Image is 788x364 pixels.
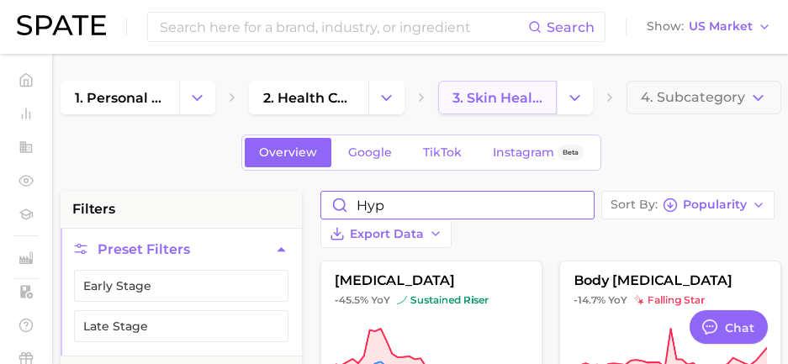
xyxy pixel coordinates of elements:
[683,200,747,209] span: Popularity
[75,90,165,106] span: 1. personal care
[479,138,598,167] a: InstagramBeta
[350,227,424,241] span: Export Data
[643,16,775,38] button: ShowUS Market
[158,13,528,41] input: Search here for a brand, industry, or ingredient
[452,90,542,106] span: 3. skin health & burns
[368,81,405,114] button: Change Category
[641,90,745,105] span: 4. Subcategory
[438,81,557,114] a: 3. skin health & burns
[334,138,406,167] a: Google
[611,200,658,209] span: Sort By
[557,81,593,114] button: Change Category
[61,229,302,270] button: Preset Filters
[634,293,705,307] span: falling star
[574,293,606,306] span: -14.7%
[647,22,684,31] span: Show
[179,81,215,114] button: Change Category
[409,138,476,167] a: TikTok
[320,219,452,248] button: Export Data
[371,293,390,307] span: YoY
[74,310,288,342] button: Late Stage
[321,192,594,219] input: Search in skin health & burns
[397,293,489,307] span: sustained riser
[627,81,781,114] button: 4. Subcategory
[397,295,407,305] img: sustained riser
[423,145,462,160] span: TikTok
[348,145,392,160] span: Google
[17,15,106,35] img: SPATE
[72,199,115,219] span: filters
[601,191,775,219] button: Sort ByPopularity
[61,81,179,114] a: 1. personal care
[634,295,644,305] img: falling star
[689,22,753,31] span: US Market
[249,81,368,114] a: 2. health care
[547,19,595,35] span: Search
[74,270,288,302] button: Early Stage
[245,138,331,167] a: Overview
[98,241,190,257] span: Preset Filters
[335,293,368,306] span: -45.5%
[321,273,542,288] span: [MEDICAL_DATA]
[560,273,780,288] span: body [MEDICAL_DATA]
[263,90,353,106] span: 2. health care
[563,145,579,160] span: Beta
[493,145,554,160] span: Instagram
[608,293,627,307] span: YoY
[259,145,317,160] span: Overview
